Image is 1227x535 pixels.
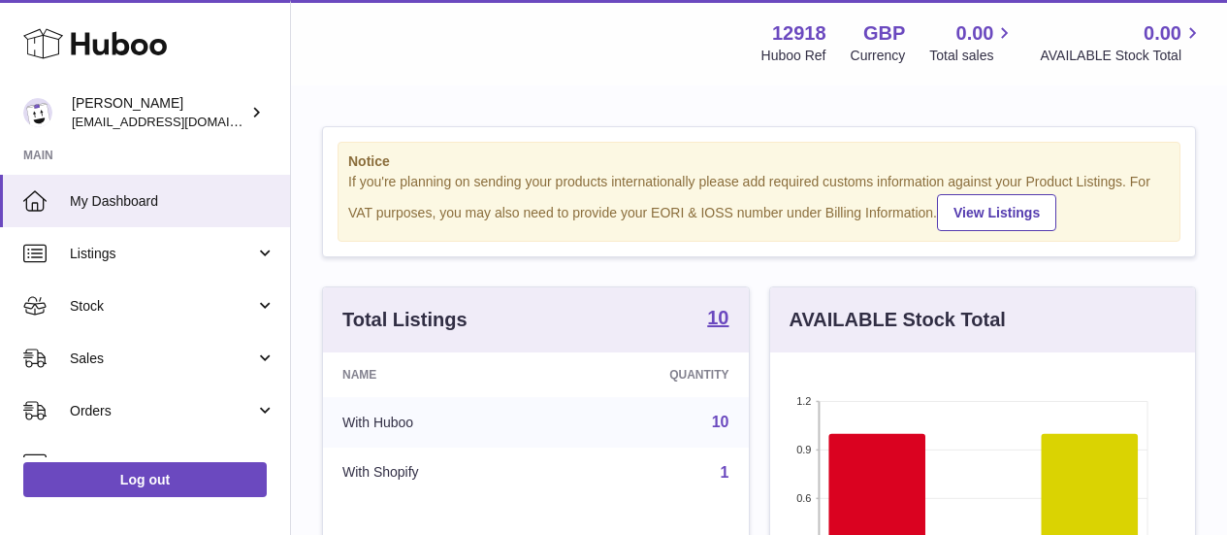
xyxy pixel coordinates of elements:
a: Log out [23,462,267,497]
a: 1 [721,464,729,481]
a: 0.00 Total sales [929,20,1016,65]
span: Stock [70,297,255,316]
h3: Total Listings [342,307,468,333]
strong: 12918 [772,20,826,47]
span: My Dashboard [70,192,275,211]
a: 0.00 AVAILABLE Stock Total [1040,20,1204,65]
th: Quantity [552,352,748,397]
div: If you're planning on sending your products internationally please add required customs informati... [348,173,1170,231]
span: Total sales [929,47,1016,65]
strong: GBP [863,20,905,47]
text: 0.9 [796,444,811,455]
strong: Notice [348,152,1170,171]
a: View Listings [937,194,1056,231]
span: [EMAIL_ADDRESS][DOMAIN_NAME] [72,114,285,129]
span: Orders [70,402,255,420]
text: 1.2 [796,395,811,407]
a: 10 [707,308,728,331]
span: Sales [70,350,255,368]
h3: AVAILABLE Stock Total [790,307,1006,333]
td: With Huboo [323,397,552,448]
strong: 10 [707,308,728,327]
a: 10 [712,414,729,430]
div: [PERSON_NAME] [72,94,246,131]
td: With Shopify [323,448,552,498]
img: internalAdmin-12918@internal.huboo.com [23,98,52,127]
span: AVAILABLE Stock Total [1040,47,1204,65]
div: Huboo Ref [761,47,826,65]
th: Name [323,352,552,397]
div: Currency [851,47,906,65]
text: 0.6 [796,492,811,504]
span: Usage [70,454,275,473]
span: 0.00 [1144,20,1181,47]
span: 0.00 [956,20,994,47]
span: Listings [70,245,255,263]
